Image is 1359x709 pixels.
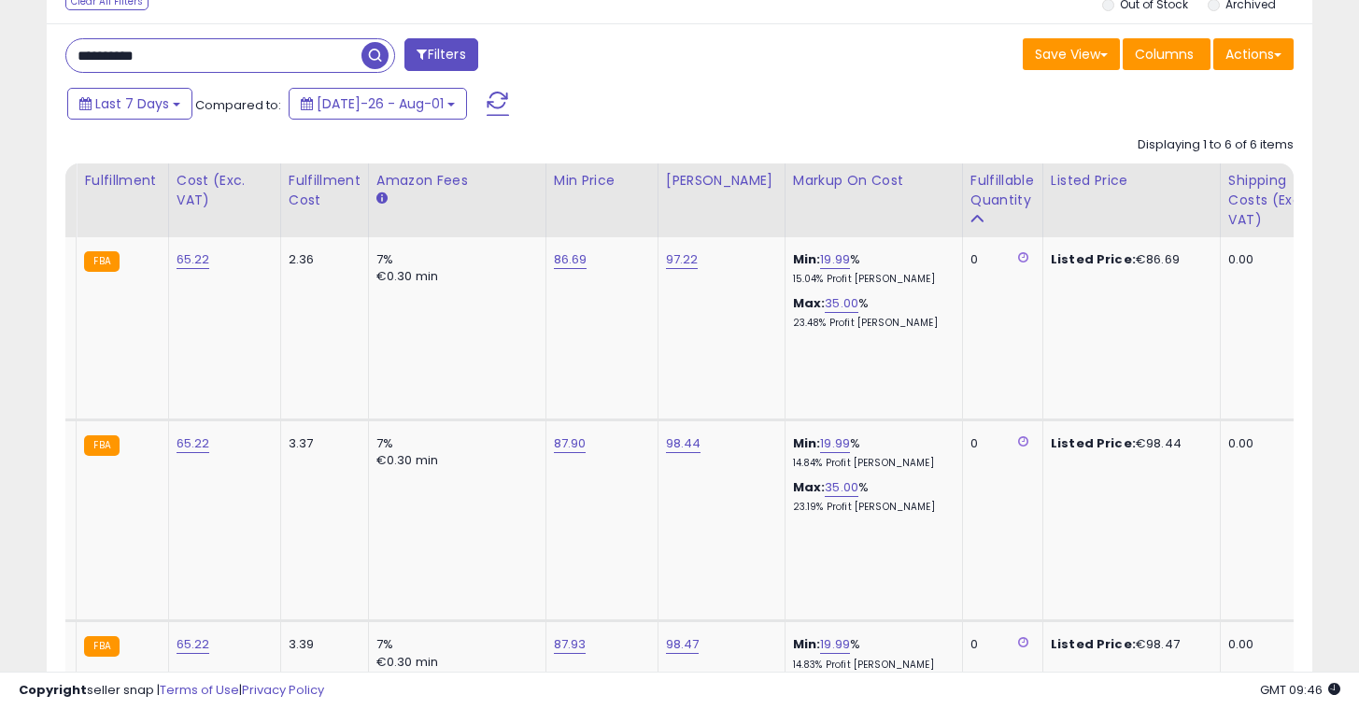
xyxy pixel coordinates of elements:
[19,682,324,700] div: seller snap | |
[793,501,948,514] p: 23.19% Profit [PERSON_NAME]
[825,478,858,497] a: 35.00
[67,88,192,120] button: Last 7 Days
[376,452,531,469] div: €0.30 min
[793,317,948,330] p: 23.48% Profit [PERSON_NAME]
[793,457,948,470] p: 14.84% Profit [PERSON_NAME]
[820,635,850,654] a: 19.99
[376,191,388,207] small: Amazon Fees.
[1051,435,1206,452] div: €98.44
[793,251,948,286] div: %
[177,635,210,654] a: 65.22
[793,434,821,452] b: Min:
[554,250,587,269] a: 86.69
[19,681,87,699] strong: Copyright
[289,251,354,268] div: 2.36
[376,636,531,653] div: 7%
[825,294,858,313] a: 35.00
[1051,251,1206,268] div: €86.69
[793,295,948,330] div: %
[376,435,531,452] div: 7%
[1228,636,1318,653] div: 0.00
[376,171,538,191] div: Amazon Fees
[793,479,948,514] div: %
[970,251,1028,268] div: 0
[666,250,699,269] a: 97.22
[1213,38,1294,70] button: Actions
[793,635,821,653] b: Min:
[793,273,948,286] p: 15.04% Profit [PERSON_NAME]
[1023,38,1120,70] button: Save View
[195,96,281,114] span: Compared to:
[84,171,160,191] div: Fulfillment
[554,171,650,191] div: Min Price
[177,250,210,269] a: 65.22
[820,434,850,453] a: 19.99
[1228,251,1318,268] div: 0.00
[1228,171,1324,230] div: Shipping Costs (Exc. VAT)
[1228,435,1318,452] div: 0.00
[177,434,210,453] a: 65.22
[793,435,948,470] div: %
[793,171,955,191] div: Markup on Cost
[1051,635,1136,653] b: Listed Price:
[84,636,119,657] small: FBA
[317,94,444,113] span: [DATE]-26 - Aug-01
[84,435,119,456] small: FBA
[1051,250,1136,268] b: Listed Price:
[404,38,477,71] button: Filters
[554,434,587,453] a: 87.90
[793,478,826,496] b: Max:
[84,251,119,272] small: FBA
[1051,171,1212,191] div: Listed Price
[554,635,587,654] a: 87.93
[95,94,169,113] span: Last 7 Days
[785,163,962,237] th: The percentage added to the cost of goods (COGS) that forms the calculator for Min & Max prices.
[970,435,1028,452] div: 0
[970,171,1035,210] div: Fulfillable Quantity
[1138,136,1294,154] div: Displaying 1 to 6 of 6 items
[289,435,354,452] div: 3.37
[820,250,850,269] a: 19.99
[289,88,467,120] button: [DATE]-26 - Aug-01
[242,681,324,699] a: Privacy Policy
[1123,38,1210,70] button: Columns
[289,171,361,210] div: Fulfillment Cost
[793,294,826,312] b: Max:
[289,636,354,653] div: 3.39
[793,636,948,671] div: %
[666,635,700,654] a: 98.47
[666,434,701,453] a: 98.44
[1051,636,1206,653] div: €98.47
[1135,45,1194,64] span: Columns
[1051,434,1136,452] b: Listed Price:
[376,251,531,268] div: 7%
[160,681,239,699] a: Terms of Use
[970,636,1028,653] div: 0
[376,268,531,285] div: €0.30 min
[666,171,777,191] div: [PERSON_NAME]
[793,250,821,268] b: Min:
[177,171,273,210] div: Cost (Exc. VAT)
[1260,681,1340,699] span: 2025-08-11 09:46 GMT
